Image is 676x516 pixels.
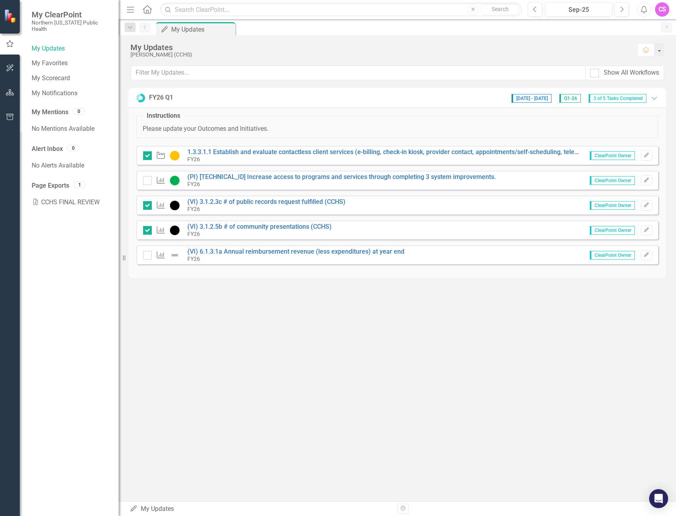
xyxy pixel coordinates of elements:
[480,4,520,15] button: Search
[32,121,111,137] div: No Mentions Available
[590,201,635,210] span: ClearPoint Owner
[187,156,200,162] small: FY26
[187,198,346,205] a: (VI) 3.1.2.3c # of public records request fulfilled (CCHS)
[32,194,111,210] a: CCHS FINAL REVIEW
[32,19,111,32] small: Northern [US_STATE] Public Health
[32,89,111,98] a: My Notifications
[160,3,522,17] input: Search ClearPoint...
[170,226,179,235] img: Volume Indicator
[590,226,635,235] span: ClearPoint Owner
[67,145,79,151] div: 0
[32,145,63,154] a: Alert Inbox
[72,108,85,115] div: 0
[32,44,111,53] a: My Updates
[187,256,200,262] small: FY26
[590,151,635,160] span: ClearPoint Owner
[512,94,551,103] span: [DATE] - [DATE]
[32,74,111,83] a: My Scorecard
[143,111,184,121] legend: Instructions
[32,59,111,68] a: My Favorites
[187,173,496,181] a: (PI) [TECHNICAL_ID] Increase access to programs and services through completing 3 system improvem...
[548,5,610,15] div: Sep-25
[590,251,635,260] span: ClearPoint Owner
[170,250,179,260] img: Not Defined
[604,68,659,77] div: Show All Workflows
[130,43,629,52] div: My Updates
[187,148,657,156] a: 1.3.3.1.1 Establish and evaluate contactless client services (e-billing, check-in kiosk, provider...
[130,66,585,80] input: Filter My Updates...
[73,181,86,188] div: 1
[559,94,581,103] span: Q1-26
[170,201,179,210] img: Volume Indicator
[143,124,652,134] p: Please update your Outcomes and Initiatives.
[545,2,612,17] button: Sep-25
[492,6,509,12] span: Search
[171,24,233,34] div: My Updates
[187,223,332,230] a: (VI) 3.1.2.5b # of community presentations (CCHS)
[649,489,668,508] div: Open Intercom Messenger
[655,2,669,17] button: CS
[32,158,111,173] div: No Alerts Available
[32,10,111,19] span: My ClearPoint
[187,181,200,187] small: FY26
[589,94,646,103] span: 3 of 5 Tasks Completed
[170,176,179,185] img: On Target
[187,231,200,237] small: FY26
[4,9,18,23] img: ClearPoint Strategy
[590,176,635,185] span: ClearPoint Owner
[170,151,179,160] img: In Progress
[32,108,68,117] a: My Mentions
[130,52,629,58] div: [PERSON_NAME] (CCHS)
[187,248,404,255] a: (VI) 6.1.3.1a Annual reimbursement revenue (less expenditures) at year end
[187,206,200,212] small: FY26
[32,181,69,190] a: Page Exports
[130,505,391,514] div: My Updates
[149,93,173,102] div: FY26 Q1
